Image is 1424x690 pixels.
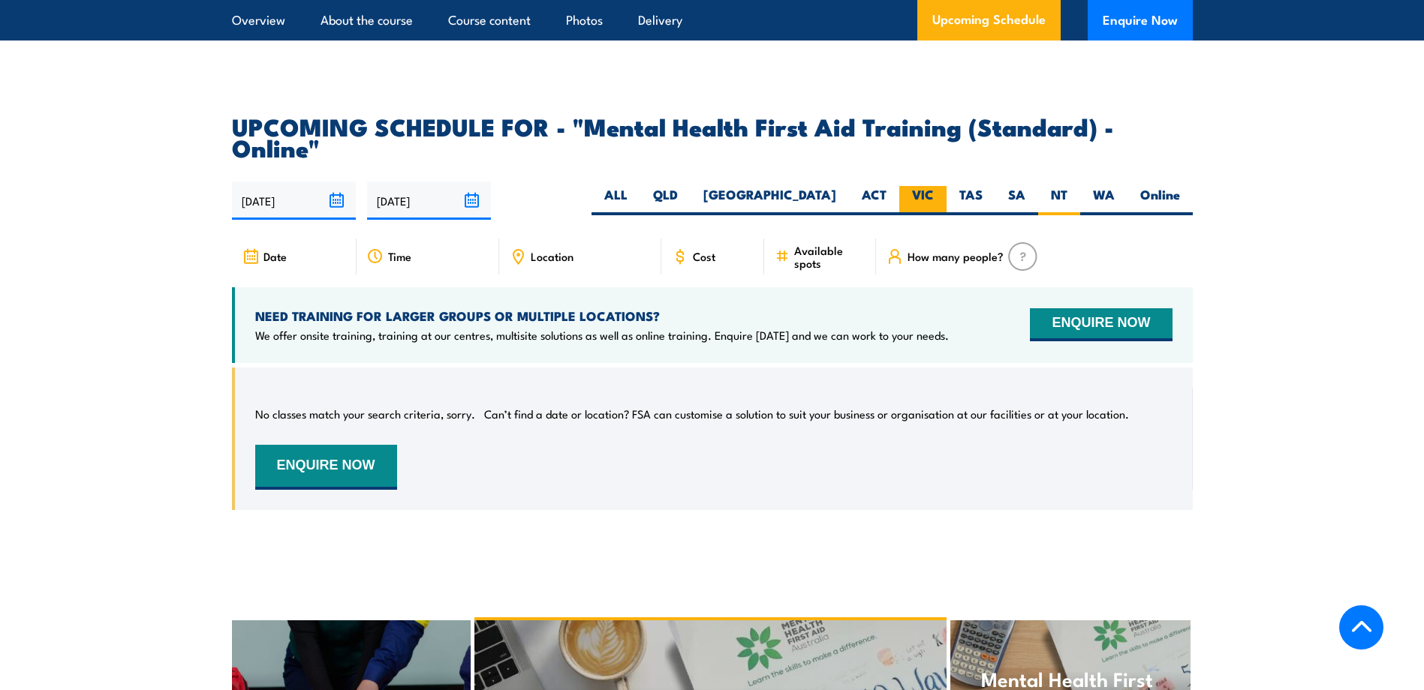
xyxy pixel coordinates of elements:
label: SA [995,186,1038,215]
span: Location [531,250,574,262]
p: No classes match your search criteria, sorry. [255,406,475,421]
span: Date [263,250,287,262]
span: Time [388,250,411,262]
label: ACT [849,186,899,215]
h4: NEED TRAINING FOR LARGER GROUPS OR MULTIPLE LOCATIONS? [255,307,949,324]
span: How many people? [908,250,1004,262]
span: Available spots [794,244,866,269]
label: Online [1127,186,1193,215]
button: ENQUIRE NOW [255,445,397,490]
label: [GEOGRAPHIC_DATA] [691,186,849,215]
h2: UPCOMING SCHEDULE FOR - "Mental Health First Aid Training (Standard) - Online" [232,115,1193,157]
p: We offer onsite training, training at our centres, multisite solutions as well as online training... [255,328,949,343]
label: VIC [899,186,947,215]
span: Cost [693,250,715,262]
label: ALL [592,186,640,215]
label: NT [1038,186,1080,215]
label: QLD [640,186,691,215]
p: Can’t find a date or location? FSA can customise a solution to suit your business or organisation... [484,406,1129,421]
input: From date [232,181,356,220]
label: TAS [947,186,995,215]
input: To date [367,181,491,220]
label: WA [1080,186,1127,215]
button: ENQUIRE NOW [1030,308,1172,341]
